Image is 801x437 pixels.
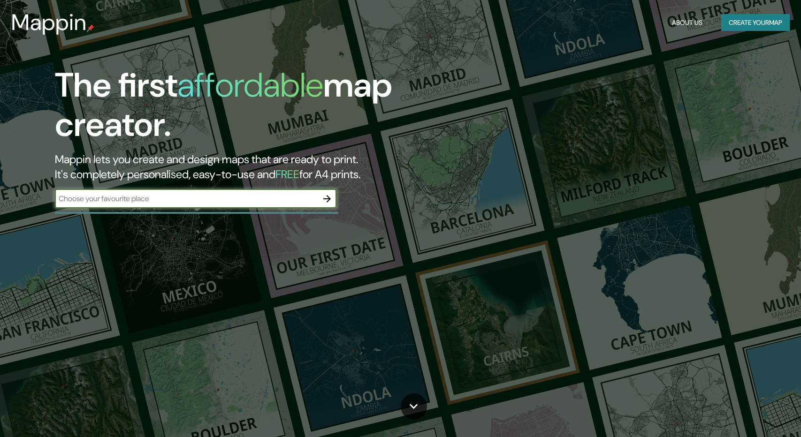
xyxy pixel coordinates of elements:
[11,9,87,36] h3: Mappin
[177,63,323,107] h1: affordable
[721,14,790,31] button: Create yourmap
[55,193,318,204] input: Choose your favourite place
[55,152,456,182] h2: Mappin lets you create and design maps that are ready to print. It's completely personalised, eas...
[275,167,299,181] h5: FREE
[668,14,706,31] button: About Us
[55,66,456,152] h1: The first map creator.
[87,24,94,32] img: mappin-pin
